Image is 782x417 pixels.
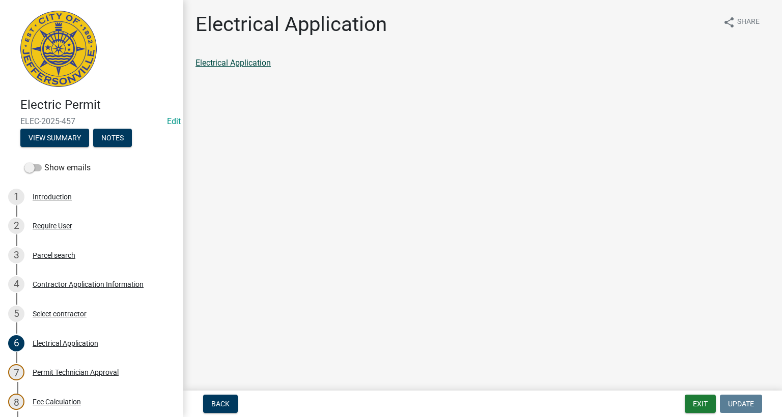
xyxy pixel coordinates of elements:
h1: Electrical Application [195,12,387,37]
div: Contractor Application Information [33,281,144,288]
button: Update [720,395,762,413]
div: 7 [8,364,24,380]
img: City of Jeffersonville, Indiana [20,11,97,87]
div: 8 [8,394,24,410]
button: Exit [685,395,716,413]
a: Edit [167,116,181,126]
div: 4 [8,276,24,292]
div: 5 [8,306,24,322]
wm-modal-confirm: Summary [20,134,89,142]
div: Select contractor [33,310,87,317]
wm-modal-confirm: Notes [93,134,132,142]
span: Update [728,400,754,408]
div: Require User [33,222,72,229]
div: Permit Technician Approval [33,369,119,376]
div: Introduction [33,193,72,200]
i: share [723,16,735,28]
span: ELEC-2025-457 [20,116,163,126]
span: Share [737,16,760,28]
wm-modal-confirm: Edit Application Number [167,116,181,126]
span: Back [211,400,230,408]
div: Electrical Application [33,340,98,347]
button: View Summary [20,129,89,147]
div: 1 [8,189,24,205]
div: 3 [8,247,24,263]
button: Back [203,395,238,413]
div: 6 [8,335,24,351]
div: Fee Calculation [33,398,81,405]
div: Parcel search [33,252,75,259]
div: 2 [8,218,24,234]
a: Electrical Application [195,58,271,68]
label: Show emails [24,162,91,174]
h4: Electric Permit [20,98,175,112]
button: Notes [93,129,132,147]
button: shareShare [715,12,768,32]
